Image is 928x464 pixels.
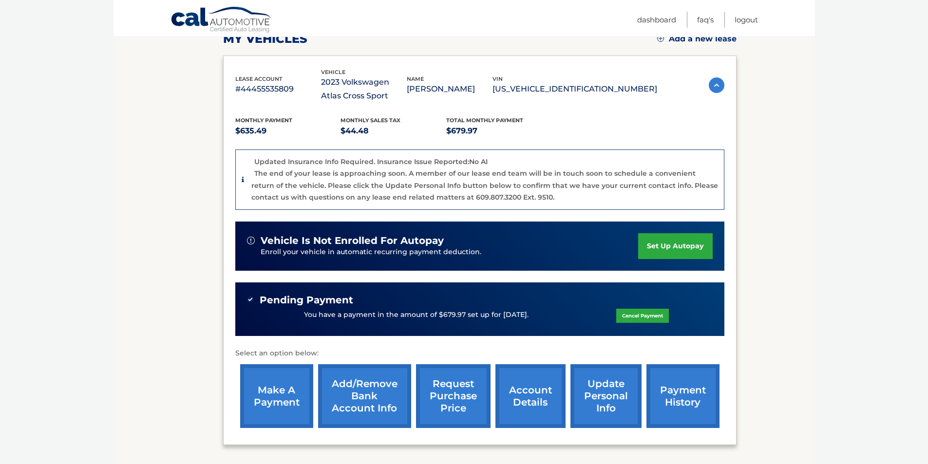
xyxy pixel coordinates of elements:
[646,364,720,428] a: payment history
[321,75,407,103] p: 2023 Volkswagen Atlas Cross Sport
[247,296,254,303] img: check-green.svg
[709,77,724,93] img: accordion-active.svg
[407,82,492,96] p: [PERSON_NAME]
[407,75,424,82] span: name
[261,235,444,247] span: vehicle is not enrolled for autopay
[170,6,273,35] a: Cal Automotive
[446,124,552,138] p: $679.97
[321,69,345,75] span: vehicle
[261,247,639,258] p: Enroll your vehicle in automatic recurring payment deduction.
[570,364,642,428] a: update personal info
[235,124,341,138] p: $635.49
[247,237,255,244] img: alert-white.svg
[260,294,353,306] span: Pending Payment
[223,32,307,46] h2: my vehicles
[304,310,529,320] p: You have a payment in the amount of $679.97 set up for [DATE].
[254,157,488,166] p: Updated Insurance Info Required. Insurance Issue Reported:No AI
[735,12,758,28] a: Logout
[235,82,321,96] p: #44455535809
[492,82,657,96] p: [US_VEHICLE_IDENTIFICATION_NUMBER]
[235,75,283,82] span: lease account
[638,233,712,259] a: set up autopay
[495,364,566,428] a: account details
[446,117,523,124] span: Total Monthly Payment
[637,12,676,28] a: Dashboard
[492,75,503,82] span: vin
[240,364,313,428] a: make a payment
[318,364,411,428] a: Add/Remove bank account info
[616,309,669,323] a: Cancel Payment
[341,124,446,138] p: $44.48
[697,12,714,28] a: FAQ's
[235,348,724,359] p: Select an option below:
[657,34,737,44] a: Add a new lease
[251,169,718,202] p: The end of your lease is approaching soon. A member of our lease end team will be in touch soon t...
[657,35,664,42] img: add.svg
[341,117,400,124] span: Monthly sales Tax
[235,117,292,124] span: Monthly Payment
[416,364,491,428] a: request purchase price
